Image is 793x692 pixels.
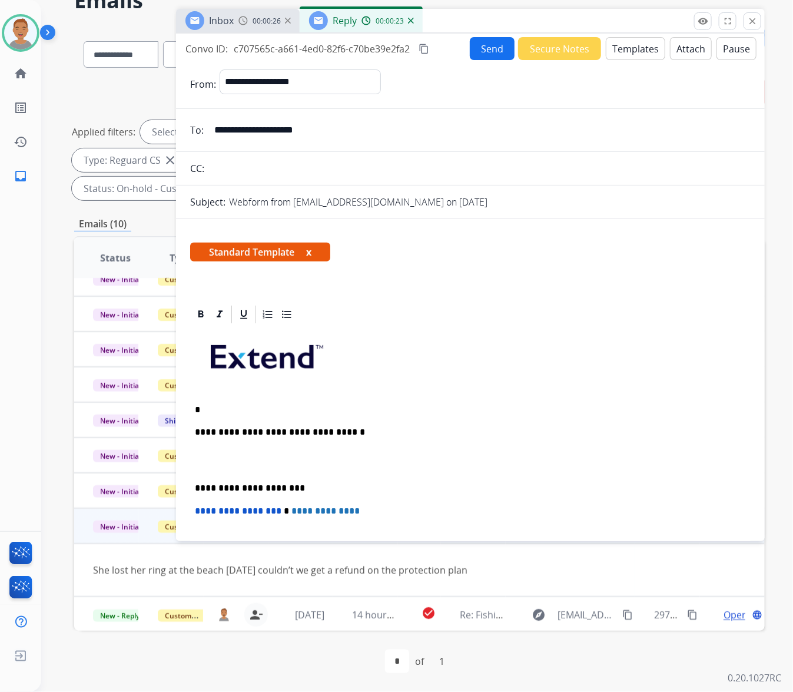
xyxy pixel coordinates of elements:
[518,37,601,60] button: Secure Notes
[72,125,135,139] p: Applied filters:
[190,195,225,209] p: Subject:
[14,169,28,183] mat-icon: inbox
[14,67,28,81] mat-icon: home
[218,608,230,621] img: agent-avatar
[93,610,147,622] span: New - Reply
[249,608,263,622] mat-icon: person_remove
[158,379,234,392] span: Customer Support
[722,16,733,27] mat-icon: fullscreen
[93,415,148,427] span: New - Initial
[259,306,277,323] div: Ordered List
[558,608,616,622] span: [EMAIL_ADDRESS][DOMAIN_NAME]
[698,16,708,27] mat-icon: remove_red_eye
[716,37,756,60] button: Pause
[747,16,758,27] mat-icon: close
[606,37,665,60] button: Templates
[158,415,238,427] span: Shipping Protection
[93,273,148,286] span: New - Initial
[158,485,234,498] span: Customer Support
[192,306,210,323] div: Bold
[190,123,204,137] p: To:
[72,177,233,200] div: Status: On-hold - Customer
[209,14,234,27] span: Inbox
[158,273,234,286] span: Customer Support
[352,608,410,621] span: 14 hours ago
[14,135,28,149] mat-icon: history
[752,610,762,620] mat-icon: language
[306,245,311,259] button: x
[93,485,148,498] span: New - Initial
[422,606,436,620] mat-icon: check_circle
[430,650,454,673] div: 1
[158,309,234,321] span: Customer Support
[100,251,131,265] span: Status
[72,148,189,172] div: Type: Reguard CS
[93,344,148,356] span: New - Initial
[163,153,177,167] mat-icon: close
[190,161,204,176] p: CC:
[724,608,748,622] span: Open
[158,450,234,462] span: Customer Support
[670,37,712,60] button: Attach
[93,521,148,533] span: New - Initial
[278,306,296,323] div: Bullet List
[14,101,28,115] mat-icon: list_alt
[235,306,253,323] div: Underline
[190,243,330,261] span: Standard Template
[158,521,234,533] span: Customer Support
[170,251,191,265] span: Type
[253,16,281,26] span: 00:00:26
[93,309,148,321] span: New - Initial
[140,120,244,144] div: Selected agents: 1
[158,610,234,622] span: Customer Support
[229,195,487,209] p: Webform from [EMAIL_ADDRESS][DOMAIN_NAME] on [DATE]
[4,16,37,49] img: avatar
[93,379,148,392] span: New - Initial
[376,16,404,26] span: 00:00:23
[295,608,324,621] span: [DATE]
[622,610,633,620] mat-icon: content_copy
[728,671,781,685] p: 0.20.1027RC
[158,344,234,356] span: Customer Support
[470,37,515,60] button: Send
[93,450,148,462] span: New - Initial
[190,77,216,91] p: From:
[74,217,131,231] p: Emails (10)
[185,42,228,56] p: Convo ID:
[687,610,698,620] mat-icon: content_copy
[419,44,429,54] mat-icon: content_copy
[333,14,357,27] span: Reply
[415,654,424,668] div: of
[93,563,616,577] div: She lost her ring at the beach [DATE] couldn’t we get a refund on the protection plan
[532,608,546,622] mat-icon: explore
[460,608,527,621] span: Re: Fishing Rod
[211,306,228,323] div: Italic
[234,42,410,55] span: c707565c-a661-4ed0-82f6-c70be39e2fa2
